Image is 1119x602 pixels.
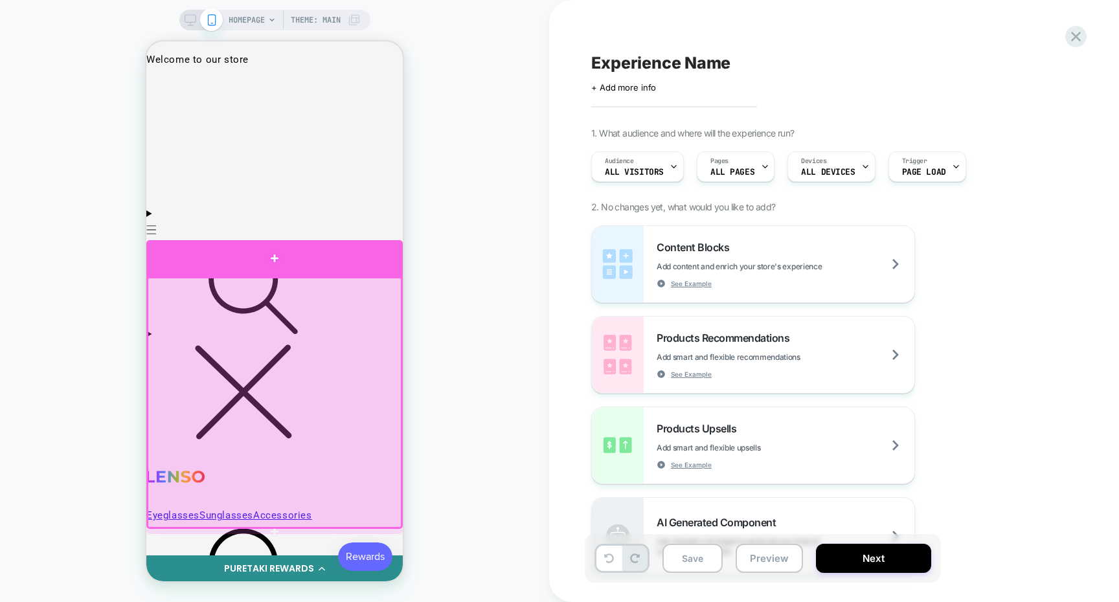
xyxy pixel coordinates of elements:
span: Content Blocks [657,241,736,254]
span: Devices [801,157,826,166]
span: AI Generated Component [657,516,782,529]
span: Add content and enrich your store's experience [657,262,887,271]
span: See Example [671,460,712,469]
span: Page Load [902,168,946,177]
span: All Visitors [605,168,664,177]
span: HOMEPAGE [229,10,265,30]
span: See Example [671,370,712,379]
span: Trigger [902,157,927,166]
span: Audience [605,157,634,166]
span: Products Recommendations [657,331,796,344]
span: ALL PAGES [710,168,754,177]
span: ALL DEVICES [801,168,855,177]
button: Next [816,544,931,573]
span: Pages [710,157,729,166]
span: 2. No changes yet, what would you like to add? [591,201,775,212]
span: See Example [671,279,712,288]
span: Theme: MAIN [291,10,341,30]
span: Experience Name [591,53,730,72]
span: 1. What audience and where will the experience run? [591,128,794,139]
button: Save [662,544,723,573]
span: + Add more info [591,82,656,93]
button: Preview [736,544,803,573]
span: Add smart and flexible upsells [657,443,825,452]
iframe: To enrich screen reader interactions, please activate Accessibility in Grammarly extension settings [146,41,403,581]
span: Add smart and flexible recommendations [657,352,865,362]
span: Products Upsells [657,422,743,435]
iframe: Button to open loyalty program pop-up [192,501,246,530]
